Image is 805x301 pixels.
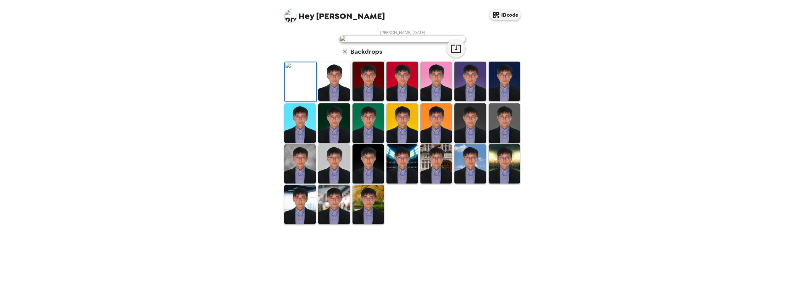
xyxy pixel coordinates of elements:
[350,47,382,57] h6: Backdrops
[380,30,425,35] span: [PERSON_NAME] , [DATE]
[285,62,316,101] img: Original
[284,9,297,22] img: profile pic
[298,10,314,22] span: Hey
[489,9,521,20] button: IDcode
[284,6,385,20] span: [PERSON_NAME]
[340,35,465,42] img: user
